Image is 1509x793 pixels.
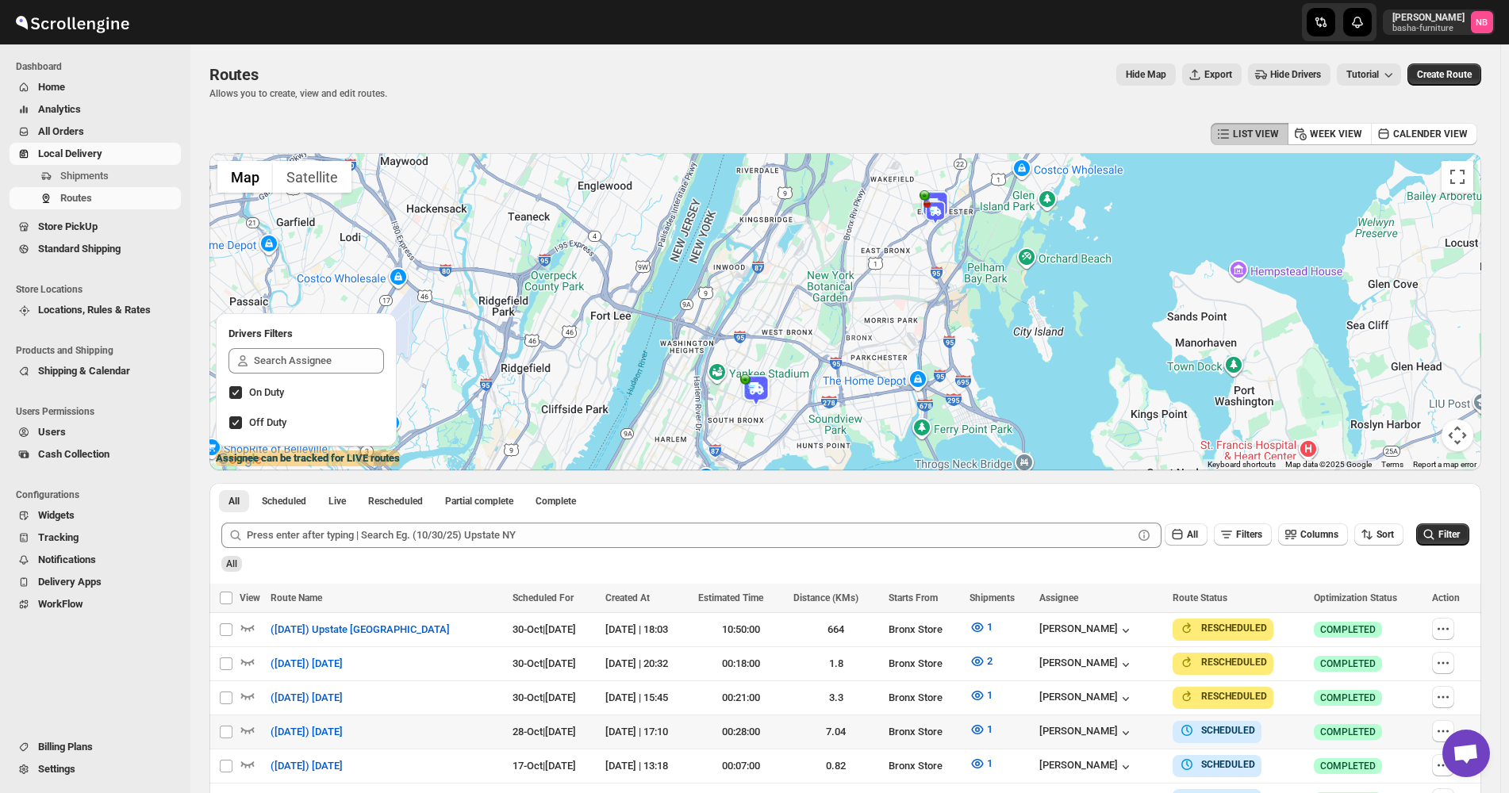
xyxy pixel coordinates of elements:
button: Tracking [10,527,181,549]
span: Estimated Time [698,592,763,603]
span: Shipments [970,592,1015,603]
p: Allows you to create, view and edit routes. [209,87,387,100]
span: Notifications [38,554,96,565]
button: Analytics [10,98,181,121]
div: Bronx Store [889,758,960,774]
button: Filters [1214,523,1272,546]
button: RESCHEDULED [1179,688,1267,704]
span: All [226,558,237,569]
span: 17-Oct | [DATE] [513,760,576,772]
button: Export [1182,63,1242,86]
span: Routes [209,65,259,84]
span: 30-Oct | [DATE] [513,623,576,635]
button: ([DATE]) [DATE] [261,685,352,711]
span: Users [38,426,66,438]
span: Off Duty [249,416,286,428]
b: RESCHEDULED [1201,657,1267,668]
h2: Drivers Filters [228,326,384,342]
button: User menu [1383,10,1495,35]
span: Store Locations [16,283,182,296]
span: Rescheduled [368,495,423,508]
div: [DATE] | 13:18 [605,758,688,774]
span: 1 [987,723,993,735]
span: Sort [1377,529,1394,540]
span: Home [38,81,65,93]
span: Settings [38,763,75,775]
button: All Orders [10,121,181,143]
button: Tutorial [1337,63,1401,86]
button: Settings [10,758,181,780]
span: 30-Oct | [DATE] [513,691,576,703]
span: COMPLETED [1320,657,1376,670]
span: Tracking [38,531,79,543]
span: Assignee [1039,592,1078,603]
button: All routes [219,490,249,512]
button: Users [10,421,181,443]
div: [DATE] | 20:32 [605,656,688,672]
span: Scheduled [262,495,306,508]
div: 0.82 [793,758,879,774]
button: Widgets [10,504,181,527]
span: Optimization Status [1314,592,1397,603]
div: 7.04 [793,724,879,740]
span: ([DATE]) [DATE] [271,724,343,740]
span: Filters [1236,529,1262,540]
div: [DATE] | 18:03 [605,622,688,638]
span: COMPLETED [1320,691,1376,704]
span: Route Status [1173,592,1227,603]
span: ([DATE]) [DATE] [271,758,343,774]
span: COMPLETED [1320,623,1376,636]
span: 1 [987,757,993,769]
span: Create Route [1417,68,1472,81]
span: Billing Plans [38,741,93,753]
span: Starts From [889,592,938,603]
span: Scheduled For [513,592,574,603]
img: ScrollEngine [13,2,132,42]
button: RESCHEDULED [1179,654,1267,670]
div: 00:07:00 [698,758,784,774]
span: View [240,592,260,603]
button: Hide Drivers [1248,63,1330,86]
button: 1 [960,751,1002,776]
div: Bronx Store [889,724,960,740]
button: WorkFlow [10,593,181,615]
span: Configurations [16,488,182,501]
a: Report a map error [1413,460,1476,469]
b: SCHEDULED [1201,759,1255,770]
button: SCHEDULED [1179,722,1255,738]
input: Search Assignee [254,348,384,374]
b: RESCHEDULED [1201,691,1267,702]
div: 10:50:00 [698,622,784,638]
span: ([DATE]) Upstate [GEOGRAPHIC_DATA] [271,622,450,638]
div: 3.3 [793,690,879,706]
button: RESCHEDULED [1179,620,1267,636]
span: ([DATE]) [DATE] [271,690,343,706]
input: Press enter after typing | Search Eg. (10/30/25) Upstate NY [247,523,1133,548]
div: 664 [793,622,879,638]
a: Terms (opens in new tab) [1381,460,1403,469]
span: Hide Drivers [1270,68,1321,81]
span: Local Delivery [38,147,102,159]
button: [PERSON_NAME] [1039,691,1134,707]
span: Export [1204,68,1232,81]
span: Analytics [38,103,81,115]
button: ([DATE]) [DATE] [261,753,352,779]
button: Billing Plans [10,736,181,758]
p: [PERSON_NAME] [1392,11,1465,24]
button: Create Route [1407,63,1481,86]
button: [PERSON_NAME] [1039,657,1134,672]
div: Bronx Store [889,656,960,672]
span: Delivery Apps [38,576,102,588]
button: SCHEDULED [1179,757,1255,772]
button: [PERSON_NAME] [1039,759,1134,775]
button: Shipments [10,165,181,187]
button: Keyboard shortcuts [1208,459,1276,470]
button: [PERSON_NAME] [1039,623,1134,638]
b: RESCHEDULED [1201,623,1267,634]
button: Map action label [1116,63,1176,86]
span: All Orders [38,125,84,137]
button: Delivery Apps [10,571,181,593]
span: All [1187,529,1198,540]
